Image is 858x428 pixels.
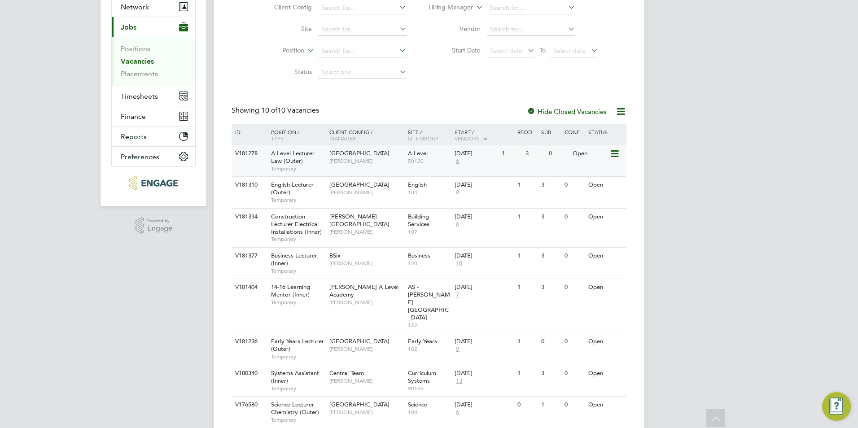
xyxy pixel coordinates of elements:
[408,401,427,408] span: Science
[570,145,609,162] div: Open
[455,409,460,416] span: 6
[539,365,562,382] div: 3
[121,92,158,100] span: Timesheets
[408,345,451,353] span: 102
[586,248,625,264] div: Open
[408,337,437,345] span: Early Years
[455,157,460,165] span: 6
[408,157,451,165] span: 50120
[329,299,403,306] span: [PERSON_NAME]
[455,150,497,157] div: [DATE]
[487,2,575,14] input: Search for...
[271,149,315,165] span: A Level Lecturer Law (Outer)
[515,209,538,225] div: 1
[523,145,547,162] div: 3
[408,252,430,259] span: Business
[455,252,513,260] div: [DATE]
[408,135,438,142] span: Site Group
[515,365,538,382] div: 1
[271,337,324,353] span: Early Years Lecturer (Outer)
[271,267,325,275] span: Temporary
[562,333,586,350] div: 0
[539,209,562,225] div: 3
[112,127,195,146] button: Reports
[112,37,195,86] div: Jobs
[112,86,195,106] button: Timesheets
[586,279,625,296] div: Open
[408,409,451,416] span: 100
[329,157,403,165] span: [PERSON_NAME]
[233,124,264,140] div: ID
[586,177,625,193] div: Open
[547,145,570,162] div: 0
[586,365,625,382] div: Open
[327,124,406,146] div: Client Config /
[271,252,317,267] span: Business Lecturer (Inner)
[112,17,195,37] button: Jobs
[111,176,196,190] a: Go to home page
[329,213,390,228] span: [PERSON_NAME][GEOGRAPHIC_DATA]
[260,68,312,76] label: Status
[264,124,327,146] div: Position /
[271,416,325,424] span: Temporary
[527,107,607,116] label: Hide Closed Vacancies
[455,135,480,142] span: Vendors
[408,322,451,329] span: 122
[515,177,538,193] div: 1
[562,279,586,296] div: 0
[539,177,562,193] div: 3
[135,217,173,234] a: Powered byEngage
[408,189,451,196] span: 104
[539,248,562,264] div: 3
[539,124,562,140] div: Sub
[147,225,172,232] span: Engage
[232,106,321,115] div: Showing
[329,409,403,416] span: [PERSON_NAME]
[586,397,625,413] div: Open
[271,213,322,236] span: Construction Lecturer Electrical Installations (Inner)
[121,57,154,66] a: Vacancies
[455,370,513,377] div: [DATE]
[408,260,451,267] span: 120
[147,217,172,225] span: Powered by
[233,365,264,382] div: V180340
[562,397,586,413] div: 0
[455,291,460,299] span: 7
[408,385,451,392] span: 90105
[271,369,319,384] span: Systems Assistant (Inner)
[271,385,325,392] span: Temporary
[586,333,625,350] div: Open
[253,46,304,55] label: Position
[455,284,513,291] div: [DATE]
[455,401,513,409] div: [DATE]
[586,209,625,225] div: Open
[553,47,586,55] span: Select date
[121,23,136,31] span: Jobs
[121,3,149,11] span: Network
[271,283,310,298] span: 14-16 Learning Mentor (Inner)
[329,228,403,236] span: [PERSON_NAME]
[455,189,460,197] span: 8
[452,124,515,147] div: Start /
[271,165,325,172] span: Temporary
[421,3,473,12] label: Hiring Manager
[261,106,277,115] span: 10 of
[487,23,575,36] input: Search for...
[562,209,586,225] div: 0
[408,283,450,321] span: AS - [PERSON_NAME][GEOGRAPHIC_DATA]
[318,23,407,36] input: Search for...
[562,365,586,382] div: 0
[112,147,195,166] button: Preferences
[408,213,429,228] span: Building Services
[537,44,548,56] span: To
[271,401,319,416] span: Science Lecturer Chemistry (Outer)
[121,112,146,121] span: Finance
[233,145,264,162] div: V181278
[408,181,427,188] span: English
[233,177,264,193] div: V181310
[499,145,523,162] div: 1
[271,236,325,243] span: Temporary
[233,279,264,296] div: V181404
[329,189,403,196] span: [PERSON_NAME]
[121,153,159,161] span: Preferences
